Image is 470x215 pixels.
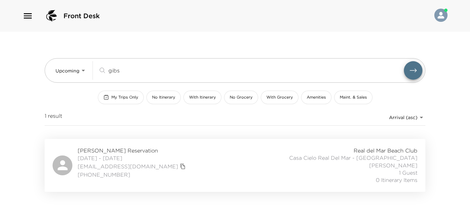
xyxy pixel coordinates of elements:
[224,91,258,104] button: No Grocery
[108,66,404,74] input: Search by traveler, residence, or concierge
[369,162,417,169] span: [PERSON_NAME]
[146,91,181,104] button: No Itinerary
[78,171,187,178] span: [PHONE_NUMBER]
[183,91,221,104] button: With Itinerary
[45,139,425,192] a: [PERSON_NAME] Reservation[DATE] - [DATE][EMAIL_ADDRESS][DOMAIN_NAME]copy primary member email[PHO...
[152,95,175,100] span: No Itinerary
[111,95,138,100] span: My Trips Only
[44,8,59,24] img: logo
[376,176,417,184] span: 0 Itinerary Items
[189,95,216,100] span: With Itinerary
[63,11,100,21] span: Front Desk
[45,112,62,123] span: 1 result
[301,91,332,104] button: Amenities
[334,91,372,104] button: Maint. & Sales
[261,91,298,104] button: With Grocery
[389,114,417,120] span: Arrival (asc)
[178,162,187,171] button: copy primary member email
[78,163,178,170] a: [EMAIL_ADDRESS][DOMAIN_NAME]
[434,9,448,22] img: User
[354,147,417,154] span: Real del Mar Beach Club
[78,154,187,162] span: [DATE] - [DATE]
[399,169,417,176] span: 1 Guest
[340,95,367,100] span: Maint. & Sales
[266,95,293,100] span: With Grocery
[56,68,79,74] span: Upcoming
[289,154,417,161] span: Casa Cielo Real Del Mar - [GEOGRAPHIC_DATA]
[78,147,187,154] span: [PERSON_NAME] Reservation
[307,95,326,100] span: Amenities
[230,95,253,100] span: No Grocery
[98,91,144,104] button: My Trips Only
